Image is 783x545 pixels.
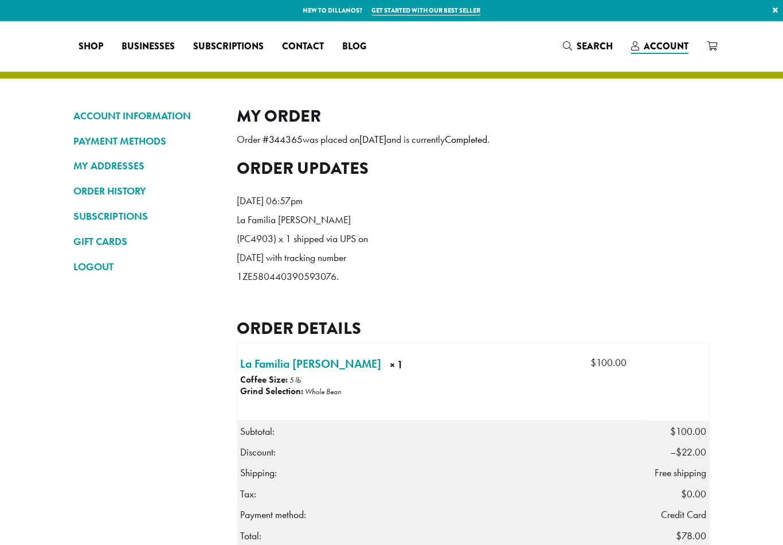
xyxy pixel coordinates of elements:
[647,442,710,462] td: –
[237,442,647,462] th: Discount:
[644,40,688,53] span: Account
[590,356,627,369] bdi: 100.00
[590,356,596,369] span: $
[445,133,487,146] mark: Completed
[269,133,303,146] mark: 344365
[73,131,220,151] a: PAYMENT METHODS
[342,40,366,54] span: Blog
[73,257,220,277] a: LOGOUT
[371,6,480,15] a: Get started with our best seller
[237,130,710,149] p: Order # was placed on and is currently .
[73,232,220,251] a: GIFT CARDS
[647,462,710,483] td: Free shipping
[676,530,682,542] span: $
[237,158,710,178] h2: Order updates
[676,446,706,458] span: 22.00
[73,106,220,126] a: ACCOUNT INFORMATION
[289,375,301,385] p: 5 lb
[577,40,613,53] span: Search
[237,318,710,338] h2: Order details
[676,446,682,458] span: $
[359,133,386,146] mark: [DATE]
[240,385,303,397] strong: Grind Selection:
[554,37,622,56] a: Search
[237,211,369,286] p: La Familia [PERSON_NAME] (PC4903) x 1 shipped via UPS on [DATE] with tracking number 1ZE580440390...
[282,40,324,54] span: Contact
[647,504,710,525] td: Credit Card
[73,156,220,176] a: MY ADDRESSES
[237,421,647,442] th: Subtotal:
[122,40,175,54] span: Businesses
[237,192,369,211] p: [DATE] 06:57pm
[240,355,381,372] a: La Familia [PERSON_NAME]
[237,484,647,504] th: Tax:
[79,40,103,54] span: Shop
[193,40,264,54] span: Subscriptions
[670,425,676,438] span: $
[390,357,469,375] strong: × 1
[240,373,288,386] strong: Coffee Size:
[681,488,706,500] span: 0.00
[73,181,220,201] a: ORDER HISTORY
[670,425,706,438] span: 100.00
[681,488,687,500] span: $
[237,106,710,126] h2: My Order
[305,387,341,396] p: Whole Bean
[237,504,647,525] th: Payment method:
[676,530,706,542] span: 78.00
[237,462,647,483] th: Shipping:
[73,207,220,226] a: SUBSCRIPTIONS
[69,37,112,56] a: Shop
